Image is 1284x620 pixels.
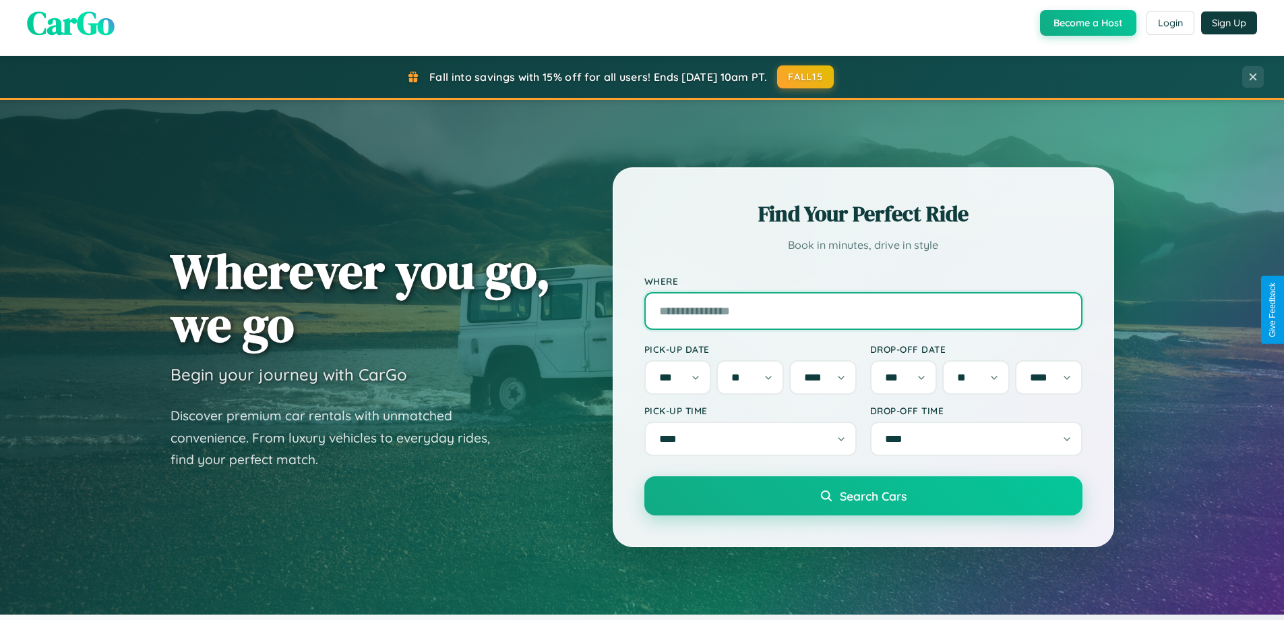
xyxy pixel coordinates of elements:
span: CarGo [27,1,115,45]
h3: Begin your journey with CarGo [171,364,407,385]
label: Drop-off Date [870,343,1082,355]
p: Book in minutes, drive in style [644,235,1082,255]
label: Where [644,275,1082,287]
button: Sign Up [1201,11,1257,34]
button: Become a Host [1040,10,1136,36]
p: Discover premium car rentals with unmatched convenience. From luxury vehicles to everyday rides, ... [171,405,508,471]
h1: Wherever you go, we go [171,244,551,351]
button: FALL15 [777,65,834,88]
label: Pick-up Date [644,343,857,355]
span: Fall into savings with 15% off for all users! Ends [DATE] 10am PT. [429,70,767,84]
span: Search Cars [840,488,907,503]
div: Give Feedback [1268,283,1277,337]
button: Search Cars [644,476,1082,515]
button: Login [1147,11,1194,35]
label: Drop-off Time [870,405,1082,416]
h2: Find Your Perfect Ride [644,199,1082,229]
label: Pick-up Time [644,405,857,416]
